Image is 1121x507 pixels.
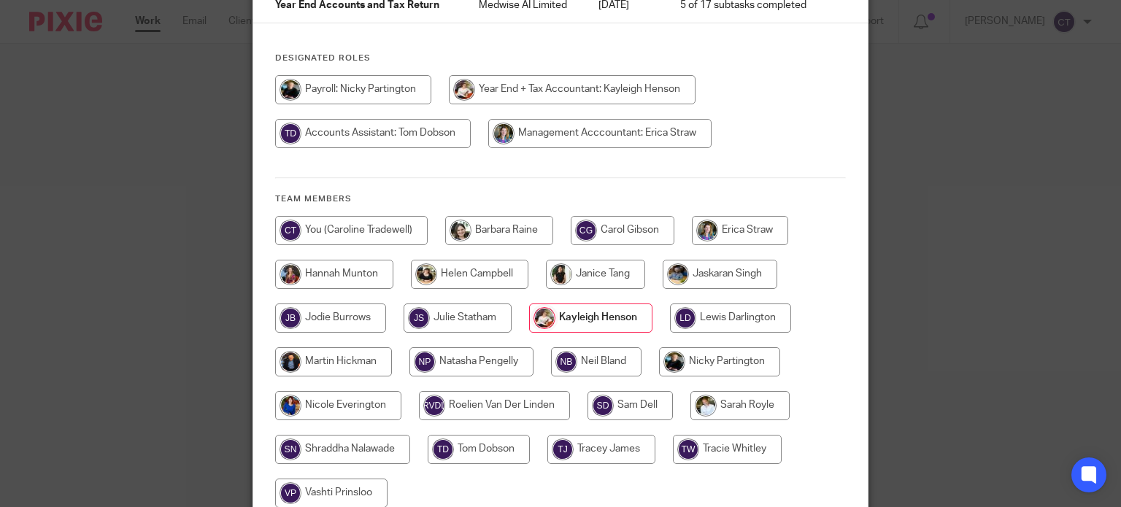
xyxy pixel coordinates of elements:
[275,1,439,11] span: Year End Accounts and Tax Return
[275,53,847,64] h4: Designated Roles
[275,193,847,205] h4: Team members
